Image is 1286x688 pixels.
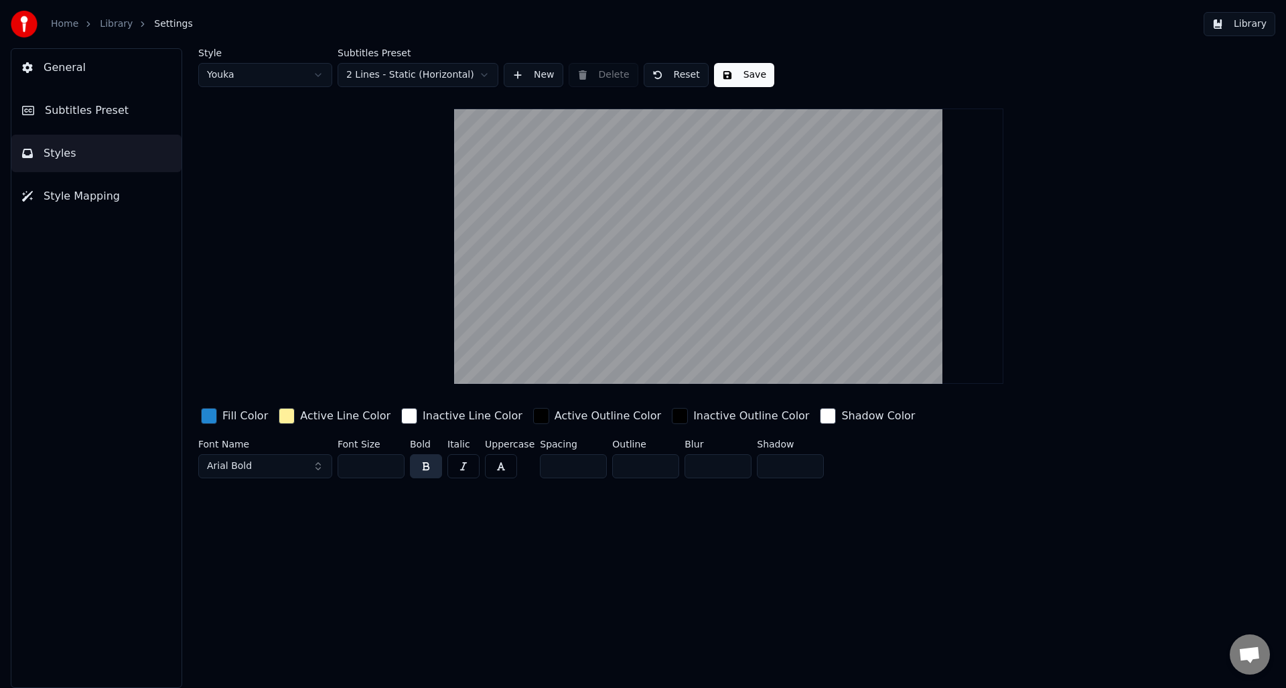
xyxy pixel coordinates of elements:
[44,188,120,204] span: Style Mapping
[154,17,192,31] span: Settings
[644,63,709,87] button: Reset
[757,439,824,449] label: Shadow
[841,408,915,424] div: Shadow Color
[198,439,332,449] label: Font Name
[198,48,332,58] label: Style
[338,48,498,58] label: Subtitles Preset
[817,405,918,427] button: Shadow Color
[44,145,76,161] span: Styles
[207,460,252,473] span: Arial Bold
[555,408,661,424] div: Active Outline Color
[669,405,812,427] button: Inactive Outline Color
[11,49,182,86] button: General
[399,405,525,427] button: Inactive Line Color
[714,63,774,87] button: Save
[11,11,38,38] img: youka
[300,408,390,424] div: Active Line Color
[11,92,182,129] button: Subtitles Preset
[338,439,405,449] label: Font Size
[45,102,129,119] span: Subtitles Preset
[410,439,442,449] label: Bold
[423,408,522,424] div: Inactive Line Color
[530,405,664,427] button: Active Outline Color
[693,408,809,424] div: Inactive Outline Color
[276,405,393,427] button: Active Line Color
[685,439,752,449] label: Blur
[504,63,563,87] button: New
[51,17,193,31] nav: breadcrumb
[11,135,182,172] button: Styles
[485,439,534,449] label: Uppercase
[198,405,271,427] button: Fill Color
[1204,12,1275,36] button: Library
[44,60,86,76] span: General
[222,408,268,424] div: Fill Color
[51,17,78,31] a: Home
[1230,634,1270,675] div: Open chat
[11,178,182,215] button: Style Mapping
[447,439,480,449] label: Italic
[540,439,607,449] label: Spacing
[612,439,679,449] label: Outline
[100,17,133,31] a: Library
